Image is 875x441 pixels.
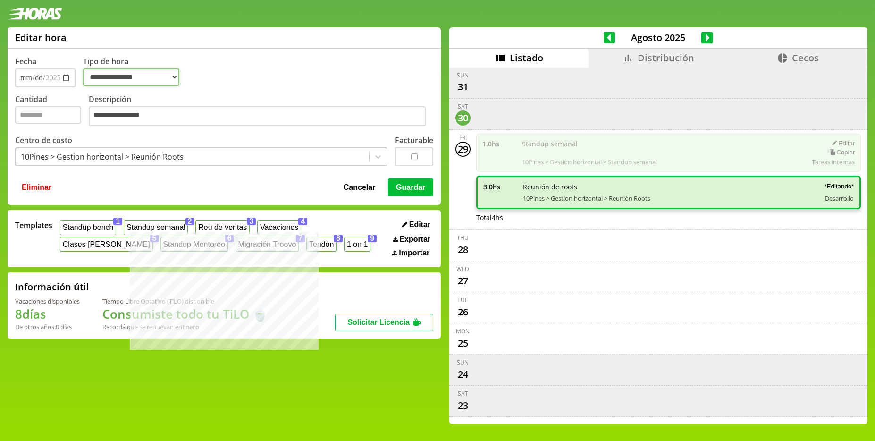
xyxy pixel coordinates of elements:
span: 6 [225,235,234,242]
div: Fri [459,421,467,429]
span: Exportar [399,235,430,244]
div: 26 [455,304,471,319]
button: Editar [399,220,433,229]
button: Vacaciones4 [257,220,301,235]
span: 7 [296,235,305,242]
div: 27 [455,273,471,288]
button: Eliminar [19,178,54,196]
h1: 8 días [15,305,80,322]
button: Standup semanal2 [124,220,188,235]
span: 8 [334,235,343,242]
div: 31 [455,79,471,94]
button: Reu de ventas3 [195,220,250,235]
div: 30 [455,110,471,126]
button: Tendón8 [306,237,337,252]
span: 1 [113,218,122,225]
div: Recordá que se renuevan en [102,322,268,331]
div: Wed [456,265,469,273]
input: Cantidad [15,106,81,124]
div: Vacaciones disponibles [15,297,80,305]
span: 3 [247,218,256,225]
div: Tue [457,296,468,304]
span: Editar [409,220,430,229]
div: 10Pines > Gestion horizontal > Reunión Roots [21,152,184,162]
span: 2 [185,218,194,225]
div: Sun [457,71,469,79]
div: Sat [458,102,468,110]
div: 28 [455,242,471,257]
span: 9 [368,235,377,242]
button: Clases [PERSON_NAME]5 [60,237,153,252]
label: Descripción [89,94,433,128]
span: Listado [510,51,543,64]
img: logotipo [8,8,62,20]
button: Solicitar Licencia [335,314,433,331]
span: 4 [298,218,307,225]
div: Tiempo Libre Optativo (TiLO) disponible [102,297,268,305]
h1: Consumiste todo tu TiLO 🍵 [102,305,268,322]
div: Mon [456,327,470,335]
div: Thu [457,234,469,242]
div: Sat [458,390,468,398]
label: Fecha [15,56,36,67]
button: 1 on 19 [344,237,370,252]
label: Centro de costo [15,135,72,145]
button: Standup Mentoreo6 [160,237,228,252]
button: Standup bench1 [60,220,116,235]
span: 5 [150,235,159,242]
b: Enero [182,322,199,331]
div: 29 [455,142,471,157]
button: Exportar [390,235,433,244]
h1: Editar hora [15,31,67,44]
select: Tipo de hora [83,68,179,86]
button: Guardar [388,178,433,196]
span: Cecos [792,51,819,64]
div: scrollable content [449,68,867,423]
div: De otros años: 0 días [15,322,80,331]
span: Solicitar Licencia [347,318,410,326]
span: Agosto 2025 [615,31,701,44]
textarea: Descripción [89,106,426,126]
div: Sun [457,358,469,366]
span: Importar [399,249,429,257]
div: Total 4 hs [476,213,861,222]
div: Fri [459,134,467,142]
button: Migración Troovo7 [236,237,299,252]
label: Cantidad [15,94,89,128]
div: 23 [455,398,471,413]
div: 25 [455,335,471,350]
label: Facturable [395,135,433,145]
button: Cancelar [341,178,379,196]
h2: Información útil [15,280,89,293]
span: Distribución [638,51,694,64]
div: 24 [455,366,471,382]
label: Tipo de hora [83,56,187,87]
span: Templates [15,220,52,230]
